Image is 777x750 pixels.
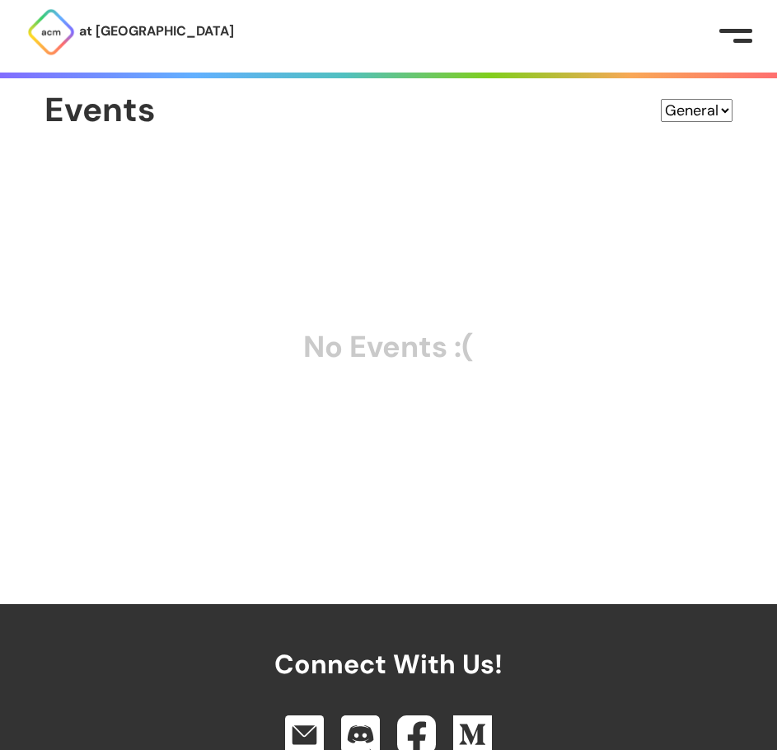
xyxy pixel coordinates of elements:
h2: Connect With Us! [274,604,503,679]
p: at [GEOGRAPHIC_DATA] [79,21,234,42]
img: ACM Logo [26,7,76,57]
div: No Events :( [44,159,733,534]
h1: Events [44,92,156,129]
a: at [GEOGRAPHIC_DATA] [26,7,234,57]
